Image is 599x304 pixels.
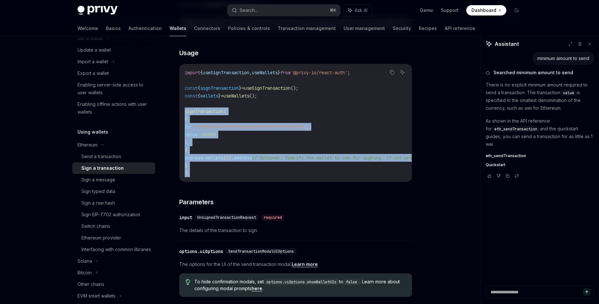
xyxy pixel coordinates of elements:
button: Searched minimum amount to send [486,69,594,76]
a: Switch chains [72,220,155,232]
span: The details of the transaction to sign. [179,227,412,234]
span: to: [185,124,192,130]
a: Policies & controls [228,21,270,36]
div: Enabling offline actions with user wallets [77,100,151,116]
a: here [252,286,262,291]
p: There is no explicit minimum amount required to send a transaction. The transaction is specified ... [486,81,594,112]
span: SendTransactionModalUIOptions [228,249,294,254]
span: 100000 [200,132,216,137]
span: '0xE3070d3e4309afA3bC9a6b057685743CF42da77C' [192,124,306,130]
span: address [234,155,252,161]
div: options.uiOptions [179,248,223,255]
span: wallets [200,93,218,99]
div: Ethereum [77,141,98,149]
span: // Optional: Specify the wallet to use for signing. If not provided, the first wallet will be used. [252,155,508,161]
div: Sign a message [81,176,115,184]
button: Toggle dark mode [511,5,522,15]
span: }, [185,139,190,145]
div: minimum amount to send [537,55,589,62]
span: UnsignedTransactionRequest [197,215,256,220]
div: EVM smart wallets [77,292,116,300]
div: Interfacing with common libraries [81,246,151,253]
a: Sign typed data [72,186,155,197]
div: Import a wallet [77,58,108,66]
span: { [198,93,200,99]
div: Sign a raw hash [81,199,115,207]
a: Recipes [419,21,437,36]
code: false [343,279,360,285]
span: } [278,70,280,76]
svg: Tip [186,279,190,285]
span: signTransaction [185,108,223,114]
span: ; [347,70,350,76]
span: ); [185,170,190,176]
span: eth_sendTransaction [486,153,526,158]
span: from [280,70,291,76]
span: Searched minimum amount to send [493,69,573,76]
div: Other chains [77,280,104,288]
div: Enabling server-side access to user wallets [77,81,151,96]
span: useWallets [223,93,249,99]
div: Update a wallet [77,46,111,54]
div: Ethereum provider [81,234,121,242]
p: As shown in the API reference for and the quickstart guides, you can send a transaction for as li... [486,117,594,148]
span: '@privy-io/react-auth' [291,70,347,76]
a: Ethereum provider [72,232,155,244]
img: dark logo [77,6,118,15]
span: (); [249,93,257,99]
span: , [306,124,309,130]
span: ( [223,108,226,114]
a: Send a transaction [72,151,155,162]
a: Sign EIP-7702 authorization [72,209,155,220]
div: Send a transaction [81,153,121,160]
a: Authentication [129,21,162,36]
div: Sign typed data [81,187,115,195]
a: API reference [445,21,475,36]
span: (); [291,85,298,91]
a: Security [393,21,411,36]
span: The options for the UI of the send transaction modal. . [179,260,412,268]
span: value: [185,132,200,137]
span: value [563,90,574,96]
div: Bitcoin [77,269,92,277]
span: signTransaction [200,85,239,91]
span: useSignTransaction [244,85,291,91]
span: } [239,85,242,91]
span: const [185,85,198,91]
a: Export a wallet [72,67,155,79]
a: eth_sendTransaction [486,153,594,158]
span: = [242,85,244,91]
span: Usage [179,48,199,57]
span: { [185,116,187,122]
div: required [261,214,284,221]
a: Sign a message [72,174,155,186]
span: , [249,70,252,76]
div: Export a wallet [77,69,109,77]
span: { [200,70,203,76]
span: ]. [229,155,234,161]
a: Demo [420,7,433,14]
a: Support [441,7,459,14]
span: 0 [226,155,229,161]
span: useSignTransaction [203,70,249,76]
a: Update a wallet [72,44,155,56]
span: { [185,147,187,153]
a: Basics [106,21,121,36]
div: Switch chains [81,222,110,230]
a: Enabling offline actions with user wallets [72,98,155,118]
a: Wallets [170,21,186,36]
code: options.uiOptions.showWalletUIs [264,279,339,285]
span: useWallets [252,70,278,76]
span: Assistant [495,40,519,48]
span: import [185,70,200,76]
span: Parameters [179,198,214,207]
button: Send message [583,288,591,296]
button: Search...⌘K [227,5,340,16]
span: address: [185,155,205,161]
a: Learn more [292,261,318,267]
a: Connectors [194,21,220,36]
div: input [179,214,192,221]
h5: Using wallets [77,128,108,136]
a: Other chains [72,279,155,290]
div: Sign EIP-7702 authorization [81,211,140,218]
